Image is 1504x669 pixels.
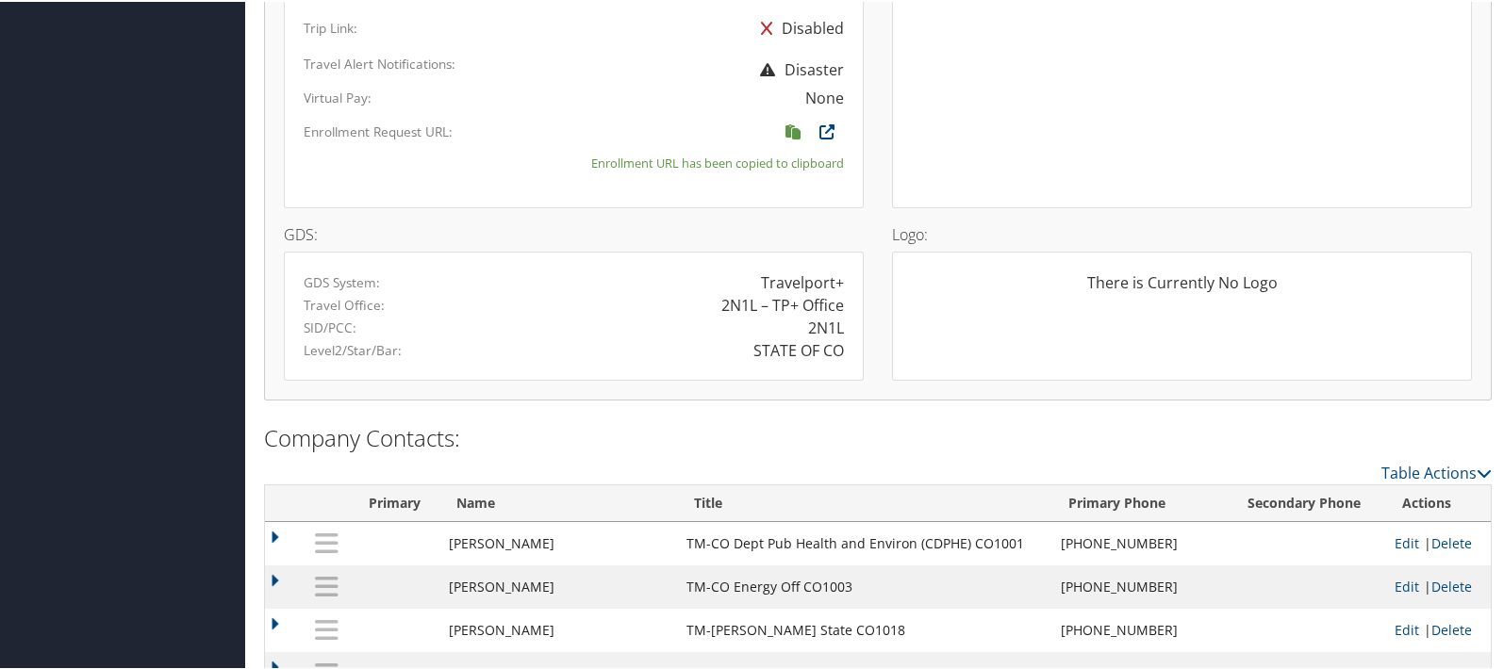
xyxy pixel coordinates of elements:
a: Table Actions [1381,461,1492,481]
span: Disaster [751,57,844,78]
div: There is Currently No Logo [912,269,1452,307]
h4: Logo: [892,225,1472,240]
th: Primary Phone [1051,483,1231,520]
div: Travelport+ [761,269,844,292]
td: | [1385,607,1491,650]
td: [PHONE_NUMBER] [1051,563,1231,607]
label: Trip Link: [304,17,357,36]
td: [PERSON_NAME] [439,563,677,607]
th: Name [439,483,677,520]
div: None [805,85,844,107]
td: [PERSON_NAME] [439,607,677,650]
div: 2N1L – TP+ Office [721,292,844,315]
div: 2N1L [808,315,844,337]
td: | [1385,563,1491,607]
td: TM-CO Energy Off CO1003 [677,563,1051,607]
td: TM-[PERSON_NAME] State CO1018 [677,607,1051,650]
h4: GDS: [284,225,864,240]
a: Delete [1431,532,1472,550]
label: Level2/Star/Bar: [304,339,402,358]
td: [PERSON_NAME] [439,520,677,563]
td: [PHONE_NUMBER] [1051,607,1231,650]
div: Disabled [752,9,844,43]
a: Edit [1395,532,1419,550]
td: TM-CO Dept Pub Health and Environ (CDPHE) CO1001 [677,520,1051,563]
label: Travel Alert Notifications: [304,53,455,72]
a: Delete [1431,619,1472,637]
label: GDS System: [304,271,380,290]
th: Primary [349,483,439,520]
td: [PHONE_NUMBER] [1051,520,1231,563]
h2: Company Contacts: [264,420,1492,452]
label: SID/PCC: [304,317,356,335]
a: Edit [1395,619,1419,637]
th: Title [677,483,1051,520]
a: Delete [1431,576,1472,594]
label: Virtual Pay: [304,87,372,106]
label: Enrollment Request URL: [304,121,453,139]
td: | [1385,520,1491,563]
div: STATE OF CO [753,337,844,360]
th: Actions [1385,483,1491,520]
label: Travel Office: [304,294,385,313]
small: Enrollment URL has been copied to clipboard [591,153,844,171]
th: Secondary Phone [1231,483,1385,520]
a: Edit [1395,576,1419,594]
